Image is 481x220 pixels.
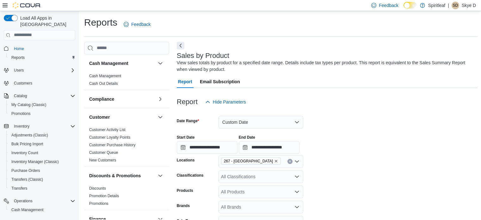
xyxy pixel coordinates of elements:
[177,203,190,208] label: Brands
[379,2,398,9] span: Feedback
[89,193,119,198] span: Promotion Details
[294,159,299,164] button: Open list of options
[11,79,35,87] a: Customers
[89,114,155,120] button: Customer
[157,95,164,103] button: Compliance
[11,159,59,164] span: Inventory Manager (Classic)
[11,92,29,100] button: Catalog
[6,184,78,193] button: Transfers
[9,206,75,214] span: Cash Management
[9,185,30,192] a: Transfers
[11,102,46,107] span: My Catalog (Classic)
[294,174,299,179] button: Open list of options
[89,60,128,66] h3: Cash Management
[9,54,27,61] a: Reports
[428,2,445,9] p: Spiritleaf
[1,197,78,205] button: Operations
[11,197,75,205] span: Operations
[177,60,475,73] div: View sales totals by product for a specified date range. Details include tax types per product. T...
[89,150,118,155] span: Customer Queue
[9,131,51,139] a: Adjustments (Classic)
[14,46,24,51] span: Home
[89,135,130,140] a: Customer Loyalty Points
[1,79,78,88] button: Customers
[11,123,75,130] span: Inventory
[1,122,78,131] button: Inventory
[14,68,24,73] span: Users
[9,149,75,157] span: Inventory Count
[9,149,41,157] a: Inventory Count
[9,54,75,61] span: Reports
[6,175,78,184] button: Transfers (Classic)
[157,113,164,121] button: Customer
[89,81,118,86] span: Cash Out Details
[84,185,169,210] div: Discounts & Promotions
[89,114,110,120] h3: Customer
[213,99,246,105] span: Hide Parameters
[14,81,32,86] span: Customers
[89,96,114,102] h3: Compliance
[89,186,106,191] span: Discounts
[6,100,78,109] button: My Catalog (Classic)
[89,186,106,191] a: Discounts
[11,45,75,53] span: Home
[177,141,237,154] input: Press the down key to open a popover containing a calendar.
[294,204,299,210] button: Open list of options
[9,176,75,183] span: Transfers (Classic)
[89,201,108,206] a: Promotions
[11,168,40,173] span: Purchase Orders
[200,75,240,88] span: Email Subscription
[89,142,136,148] span: Customer Purchase History
[89,128,126,132] a: Customer Activity List
[89,143,136,147] a: Customer Purchase History
[224,158,273,164] span: 267 - [GEOGRAPHIC_DATA]
[11,197,35,205] button: Operations
[221,158,281,165] span: 267 - Cold Lake
[6,140,78,148] button: Bulk Pricing Import
[84,72,169,90] div: Cash Management
[11,66,75,74] span: Users
[11,66,26,74] button: Users
[89,158,116,163] span: New Customers
[453,2,458,9] span: SD
[6,53,78,62] button: Reports
[89,194,119,198] a: Promotion Details
[6,109,78,118] button: Promotions
[157,60,164,67] button: Cash Management
[11,207,43,212] span: Cash Management
[177,42,184,49] button: Next
[14,198,33,204] span: Operations
[14,124,29,129] span: Inventory
[203,96,249,108] button: Hide Parameters
[9,167,75,174] span: Purchase Orders
[13,2,41,9] img: Cova
[178,75,192,88] span: Report
[177,173,204,178] label: Classifications
[11,186,27,191] span: Transfers
[84,126,169,167] div: Customer
[1,66,78,75] button: Users
[6,157,78,166] button: Inventory Manager (Classic)
[6,148,78,157] button: Inventory Count
[177,135,195,140] label: Start Date
[121,18,153,31] a: Feedback
[239,141,299,154] input: Press the down key to open a popover containing a calendar.
[9,131,75,139] span: Adjustments (Classic)
[89,173,155,179] button: Discounts & Promotions
[1,44,78,53] button: Home
[9,176,46,183] a: Transfers (Classic)
[11,79,75,87] span: Customers
[11,177,43,182] span: Transfers (Classic)
[287,159,293,164] button: Clear input
[462,2,476,9] p: Skye D
[9,140,46,148] a: Bulk Pricing Import
[274,159,278,163] button: Remove 267 - Cold Lake from selection in this group
[11,141,43,147] span: Bulk Pricing Import
[11,45,27,53] a: Home
[9,185,75,192] span: Transfers
[11,111,31,116] span: Promotions
[9,140,75,148] span: Bulk Pricing Import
